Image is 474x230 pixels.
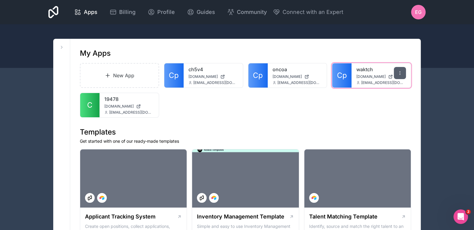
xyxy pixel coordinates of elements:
span: [EMAIL_ADDRESS][DOMAIN_NAME] [193,80,238,85]
iframe: Intercom live chat [453,209,468,224]
h1: Applicant Tracking System [85,212,155,221]
a: Cp [248,63,268,88]
span: EG [415,8,422,16]
span: [DOMAIN_NAME] [188,74,218,79]
a: waktch [356,66,406,73]
span: Cp [253,71,263,80]
span: [EMAIL_ADDRESS][DOMAIN_NAME] [109,110,154,115]
span: Profile [157,8,175,16]
a: New App [80,63,159,88]
span: Apps [84,8,97,16]
span: Billing [119,8,136,16]
h1: My Apps [80,48,111,58]
a: Cp [332,63,351,88]
h1: Talent Matching Template [309,212,378,221]
a: 19478 [104,95,154,103]
img: Airtable Logo [312,195,316,200]
a: Cp [164,63,184,88]
span: Cp [169,71,179,80]
span: 2 [466,209,471,214]
span: Guides [197,8,215,16]
a: [DOMAIN_NAME] [104,104,154,109]
span: Cp [337,71,347,80]
a: Billing [105,5,140,19]
a: [DOMAIN_NAME] [188,74,238,79]
a: [DOMAIN_NAME] [356,74,406,79]
span: [DOMAIN_NAME] [356,74,386,79]
h1: Inventory Management Template [197,212,284,221]
h1: Templates [80,127,411,137]
span: [DOMAIN_NAME] [104,104,134,109]
a: C [80,93,100,117]
a: Apps [69,5,102,19]
img: Airtable Logo [100,195,104,200]
p: Get started with one of our ready-made templates [80,138,411,144]
span: C [87,100,93,110]
a: oncoa [273,66,322,73]
a: Profile [143,5,180,19]
span: Connect with an Expert [283,8,343,16]
span: [DOMAIN_NAME] [273,74,302,79]
a: ch5v4 [188,66,238,73]
a: [DOMAIN_NAME] [273,74,322,79]
span: Community [237,8,267,16]
button: Connect with an Expert [273,8,343,16]
a: Guides [182,5,220,19]
span: [EMAIL_ADDRESS][DOMAIN_NAME] [361,80,406,85]
img: Airtable Logo [211,195,216,200]
a: Community [222,5,272,19]
span: [EMAIL_ADDRESS][DOMAIN_NAME] [277,80,322,85]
